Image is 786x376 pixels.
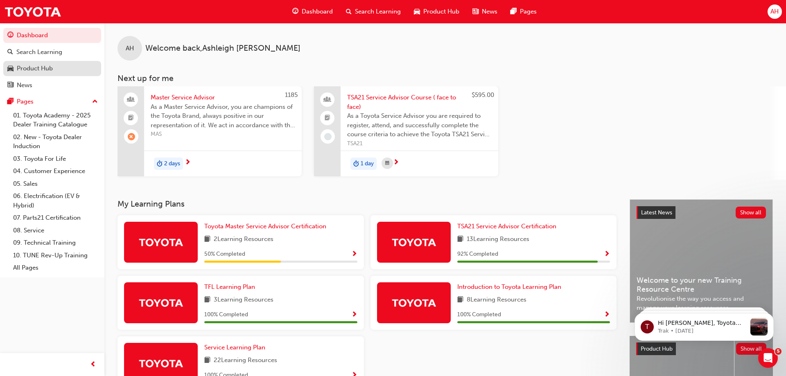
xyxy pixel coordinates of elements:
[7,32,14,39] span: guage-icon
[204,250,245,259] span: 50 % Completed
[407,3,466,20] a: car-iconProduct Hub
[351,251,357,258] span: Show Progress
[138,295,183,310] img: Trak
[204,283,255,290] span: TFL Learning Plan
[457,222,560,231] a: TSA21 Service Advisor Certification
[314,86,498,176] a: $595.00TSA21 Service Advisor Course ( face to face)As a Toyota Service Advisor you are required t...
[604,310,610,320] button: Show Progress
[347,93,492,111] span: TSA21 Service Advisor Course ( face to face)
[151,102,295,130] span: As a Master Service Advisor, you are champions of the Toyota Brand, always positive in our repres...
[157,158,163,169] span: duration-icon
[10,212,101,224] a: 07. Parts21 Certification
[10,165,101,178] a: 04. Customer Experience
[145,44,300,53] span: Welcome back , Ashleigh [PERSON_NAME]
[339,3,407,20] a: search-iconSearch Learning
[3,28,101,43] a: Dashboard
[347,111,492,139] span: As a Toyota Service Advisor you are required to register, attend, and successfully complete the c...
[604,311,610,319] span: Show Progress
[126,44,134,53] span: AH
[391,235,436,249] img: Trak
[325,95,330,105] span: people-icon
[185,159,191,167] span: next-icon
[482,7,497,16] span: News
[622,297,786,354] iframe: Intercom notifications message
[393,159,399,167] span: next-icon
[128,113,134,124] span: booktick-icon
[17,97,34,106] div: Pages
[10,261,101,274] a: All Pages
[3,26,101,94] button: DashboardSearch LearningProduct HubNews
[10,131,101,153] a: 02. New - Toyota Dealer Induction
[10,249,101,262] a: 10. TUNE Rev-Up Training
[466,3,504,20] a: news-iconNews
[520,7,537,16] span: Pages
[391,295,436,310] img: Trak
[138,356,183,370] img: Trak
[423,7,459,16] span: Product Hub
[302,7,333,16] span: Dashboard
[292,7,298,17] span: guage-icon
[467,295,526,305] span: 8 Learning Resources
[138,235,183,249] img: Trak
[604,251,610,258] span: Show Progress
[7,82,14,89] span: news-icon
[204,295,210,305] span: book-icon
[361,159,374,169] span: 1 day
[204,356,210,366] span: book-icon
[324,133,332,140] span: learningRecordVerb_NONE-icon
[204,310,248,320] span: 100 % Completed
[353,158,359,169] span: duration-icon
[467,234,529,245] span: 13 Learning Resources
[347,139,492,149] span: TSA21
[630,199,773,323] a: Latest NewsShow allWelcome to your new Training Resource CentreRevolutionise the way you access a...
[214,295,273,305] span: 3 Learning Resources
[351,249,357,259] button: Show Progress
[286,3,339,20] a: guage-iconDashboard
[736,207,766,218] button: Show all
[325,113,330,124] span: booktick-icon
[3,94,101,109] button: Pages
[351,310,357,320] button: Show Progress
[128,95,134,105] span: people-icon
[151,93,295,102] span: Master Service Advisor
[775,348,781,355] span: 5
[10,236,101,249] a: 09. Technical Training
[7,65,14,72] span: car-icon
[104,74,786,83] h3: Next up for me
[4,2,61,21] img: Trak
[10,153,101,165] a: 03. Toyota For Life
[637,206,766,219] a: Latest NewsShow all
[7,98,14,106] span: pages-icon
[457,283,561,290] span: Introduction to Toyota Learning Plan
[10,190,101,212] a: 06. Electrification (EV & Hybrid)
[214,356,277,366] span: 22 Learning Resources
[414,7,420,17] span: car-icon
[117,86,302,176] a: 1185Master Service AdvisorAs a Master Service Advisor, you are champions of the Toyota Brand, alw...
[17,81,32,90] div: News
[128,133,135,140] span: learningRecordVerb_ABSENT-icon
[346,7,352,17] span: search-icon
[641,209,672,216] span: Latest News
[151,130,295,139] span: MAS
[17,64,53,73] div: Product Hub
[10,178,101,190] a: 05. Sales
[285,91,298,99] span: 1185
[504,3,543,20] a: pages-iconPages
[457,282,565,292] a: Introduction to Toyota Learning Plan
[3,78,101,93] a: News
[204,222,330,231] a: Toyota Master Service Advisor Certification
[637,294,766,313] span: Revolutionise the way you access and manage your learning resources.
[385,158,389,169] span: calendar-icon
[351,311,357,319] span: Show Progress
[472,91,494,99] span: $595.00
[117,199,617,209] h3: My Learning Plans
[3,61,101,76] a: Product Hub
[10,224,101,237] a: 08. Service
[3,45,101,60] a: Search Learning
[457,223,556,230] span: TSA21 Service Advisor Certification
[204,343,269,352] a: Service Learning Plan
[457,310,501,320] span: 100 % Completed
